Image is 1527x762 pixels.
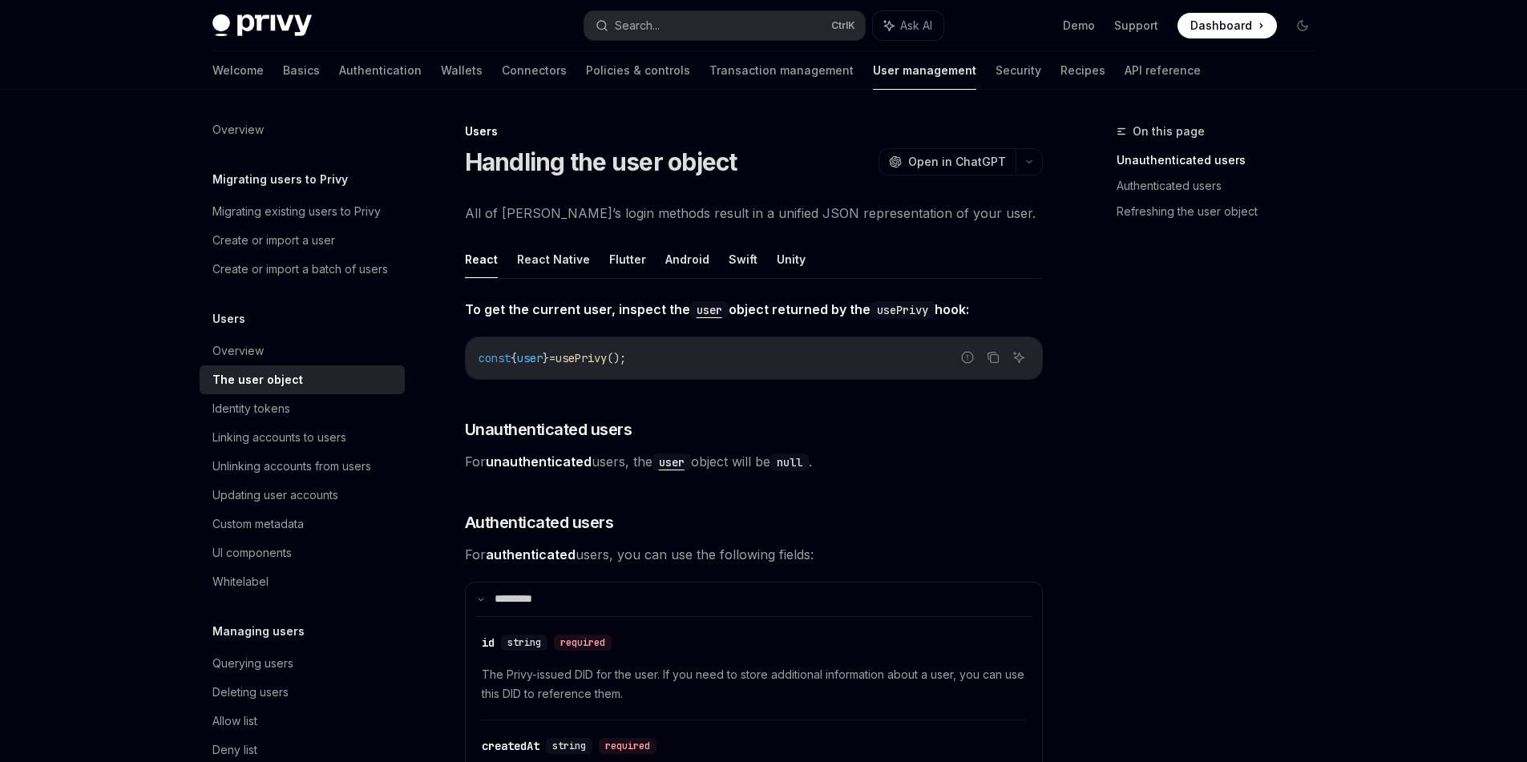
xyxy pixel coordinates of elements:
[200,337,405,365] a: Overview
[957,347,978,368] button: Report incorrect code
[212,260,388,279] div: Create or import a batch of users
[212,370,303,389] div: The user object
[1178,13,1277,38] a: Dashboard
[983,347,1004,368] button: Copy the contents from the code block
[599,738,656,754] div: required
[200,226,405,255] a: Create or import a user
[517,351,543,365] span: user
[1125,51,1201,90] a: API reference
[615,16,660,35] div: Search...
[908,154,1006,170] span: Open in ChatGPT
[465,418,632,441] span: Unauthenticated users
[652,454,691,470] a: user
[465,301,969,317] strong: To get the current user, inspect the object returned by the hook:
[517,240,590,278] button: React Native
[482,635,495,651] div: id
[607,351,626,365] span: ();
[502,51,567,90] a: Connectors
[1008,347,1029,368] button: Ask AI
[200,481,405,510] a: Updating user accounts
[212,740,257,760] div: Deny list
[507,636,541,649] span: string
[873,51,976,90] a: User management
[652,454,691,471] code: user
[200,394,405,423] a: Identity tokens
[1063,18,1095,34] a: Demo
[584,11,865,40] button: Search...CtrlK
[690,301,729,319] code: user
[665,240,709,278] button: Android
[212,309,245,329] h5: Users
[482,665,1026,704] span: The Privy-issued DID for the user. If you need to store additional information about a user, you ...
[996,51,1041,90] a: Security
[1133,122,1205,141] span: On this page
[831,19,855,32] span: Ctrl K
[554,635,612,651] div: required
[465,450,1043,473] span: For users, the object will be .
[212,428,346,447] div: Linking accounts to users
[212,231,335,250] div: Create or import a user
[609,240,646,278] button: Flutter
[586,51,690,90] a: Policies & controls
[212,457,371,476] div: Unlinking accounts from users
[465,240,498,278] button: React
[552,740,586,752] span: string
[543,351,549,365] span: }
[465,123,1043,139] div: Users
[465,147,737,176] h1: Handling the user object
[871,301,935,319] code: usePrivy
[212,486,338,505] div: Updating user accounts
[555,351,607,365] span: usePrivy
[1117,199,1328,224] a: Refreshing the user object
[200,649,405,678] a: Querying users
[212,654,293,673] div: Querying users
[486,546,576,562] strong: authenticated
[200,510,405,538] a: Custom metadata
[465,202,1043,224] span: All of [PERSON_NAME]’s login methods result in a unified JSON representation of your user.
[690,301,729,317] a: user
[479,351,511,365] span: const
[879,148,1016,175] button: Open in ChatGPT
[1060,51,1105,90] a: Recipes
[200,678,405,707] a: Deleting users
[465,511,614,534] span: Authenticated users
[212,683,289,702] div: Deleting users
[1114,18,1158,34] a: Support
[770,454,809,471] code: null
[212,572,269,591] div: Whitelabel
[900,18,932,34] span: Ask AI
[482,738,539,754] div: createdAt
[873,11,943,40] button: Ask AI
[339,51,422,90] a: Authentication
[212,14,312,37] img: dark logo
[729,240,757,278] button: Swift
[486,454,592,470] strong: unauthenticated
[200,567,405,596] a: Whitelabel
[200,423,405,452] a: Linking accounts to users
[200,115,405,144] a: Overview
[511,351,517,365] span: {
[200,538,405,567] a: UI components
[212,543,292,562] div: UI components
[1117,147,1328,173] a: Unauthenticated users
[465,543,1043,566] span: For users, you can use the following fields:
[200,197,405,226] a: Migrating existing users to Privy
[200,452,405,481] a: Unlinking accounts from users
[1290,13,1315,38] button: Toggle dark mode
[212,202,381,221] div: Migrating existing users to Privy
[212,622,305,641] h5: Managing users
[212,120,264,139] div: Overview
[212,514,304,534] div: Custom metadata
[549,351,555,365] span: =
[441,51,483,90] a: Wallets
[212,341,264,361] div: Overview
[709,51,854,90] a: Transaction management
[200,255,405,284] a: Create or import a batch of users
[283,51,320,90] a: Basics
[212,170,348,189] h5: Migrating users to Privy
[200,707,405,736] a: Allow list
[212,712,257,731] div: Allow list
[212,51,264,90] a: Welcome
[200,365,405,394] a: The user object
[777,240,806,278] button: Unity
